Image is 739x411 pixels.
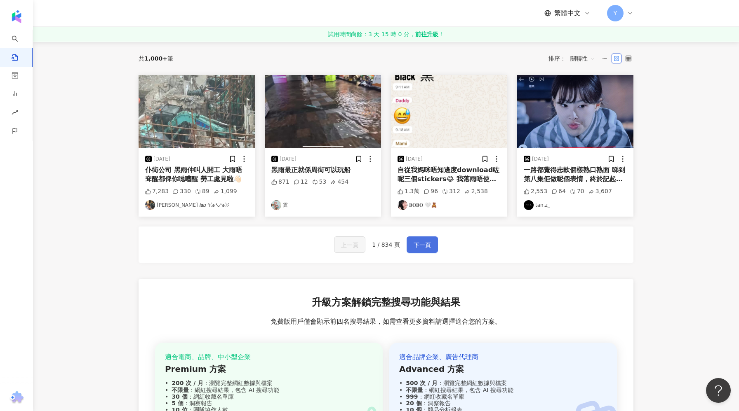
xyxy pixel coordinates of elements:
span: 關聯性 [570,52,595,65]
span: rise [12,104,18,123]
div: ：網紅搜尋結果，包含 AI 搜尋功能 [399,387,607,393]
a: KOL Avatartan.z_ [524,200,627,210]
div: 適合品牌企業、廣告代理商 [399,353,607,362]
a: KOL Avatar霆 [271,200,374,210]
img: post-image [517,75,633,148]
span: 1,000+ [144,55,167,62]
div: ：瀏覽完整網紅數據與檔案 [399,380,607,386]
div: 12 [294,178,308,186]
img: KOL Avatar [271,200,281,210]
div: 一路都覺得志軟個樣熟口熟面 睇到第八集佢做呢個表情，終於記起似邊個😆 少爺占 [524,166,627,184]
div: 871 [271,178,289,186]
div: 排序： [548,52,600,65]
img: chrome extension [9,391,25,404]
div: 53 [312,178,327,186]
strong: 前往升級 [415,30,438,38]
div: 454 [330,178,348,186]
div: 2,553 [524,187,547,196]
div: ：網紅收藏名單庫 [399,393,607,400]
span: 免費版用戶僅會顯示前四名搜尋結果，如需查看更多資料請選擇適合您的方案。 [271,317,501,326]
strong: 30 個 [172,393,187,400]
div: [DATE] [153,156,170,163]
strong: 不限量 [172,387,189,393]
button: 上一頁 [334,236,365,253]
div: 1,099 [214,187,237,196]
div: 330 [173,187,191,196]
img: KOL Avatar [524,200,534,210]
strong: 5 個 [172,400,184,406]
img: post-image [139,75,255,148]
img: post-image [391,75,507,148]
div: ：網紅搜尋結果，包含 AI 搜尋功能 [165,387,373,393]
strong: 500 次 / 月 [406,380,438,386]
div: 96 [424,187,438,196]
div: [DATE] [406,156,423,163]
strong: 999 [406,393,418,400]
div: 仆街公司 黑雨仲叫人開工 大雨唔耷醒都俾你哋嘈醒 勞工處見啦👋🏻 [145,166,248,184]
span: 1 / 834 頁 [372,241,400,248]
div: 自從我媽咪唔知邊度download咗呢三個stickers😂 我落雨唔使睇新聞signal ￼淨係睇屋企group sticker就可以😂😂😂 呢個同全家報天氣活動成為咗佢嘅樂趣😂😂😂 [398,166,501,184]
span: 繁體中文 [554,9,581,18]
span: 升級方案解鎖完整搜尋功能與結果 [312,296,460,310]
button: 下一頁 [407,236,438,253]
div: Premium 方案 [165,363,373,375]
img: post-image [265,75,381,148]
div: 70 [570,187,584,196]
div: 黑雨最正就係周街可以玩船 [271,166,374,175]
span: Y [614,9,617,18]
strong: 20 個 [406,400,421,406]
strong: 不限量 [406,387,423,393]
div: 2,538 [464,187,488,196]
img: KOL Avatar [398,200,407,210]
img: logo icon [10,10,23,23]
span: 下一頁 [414,240,431,250]
div: ：洞察報告 [399,400,607,406]
div: 適合電商、品牌、中小型企業 [165,353,373,362]
img: KOL Avatar [145,200,155,210]
a: KOL Avatar𝐁𝐎𝐁𝐎 🤍🧸 [398,200,501,210]
div: [DATE] [532,156,549,163]
a: 試用時間尚餘：3 天 15 時 0 分，前往升級！ [33,27,739,42]
div: ：瀏覽完整網紅數據與檔案 [165,380,373,386]
div: [DATE] [280,156,297,163]
div: 89 [195,187,209,196]
strong: 200 次 / 月 [172,380,203,386]
div: 3,607 [588,187,612,196]
div: 64 [551,187,566,196]
div: ：洞察報告 [165,400,373,406]
a: KOL Avatar[PERSON_NAME] 𝙡𝙖𝙪 ٩(๑❛ᴗ❛๑)۶ [145,200,248,210]
a: search [12,30,28,62]
div: 共 筆 [139,55,173,62]
div: 1.3萬 [398,187,419,196]
iframe: Help Scout Beacon - Open [706,378,731,403]
div: Advanced 方案 [399,363,607,375]
div: ：網紅收藏名單庫 [165,393,373,400]
div: 312 [442,187,460,196]
div: 7,283 [145,187,169,196]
